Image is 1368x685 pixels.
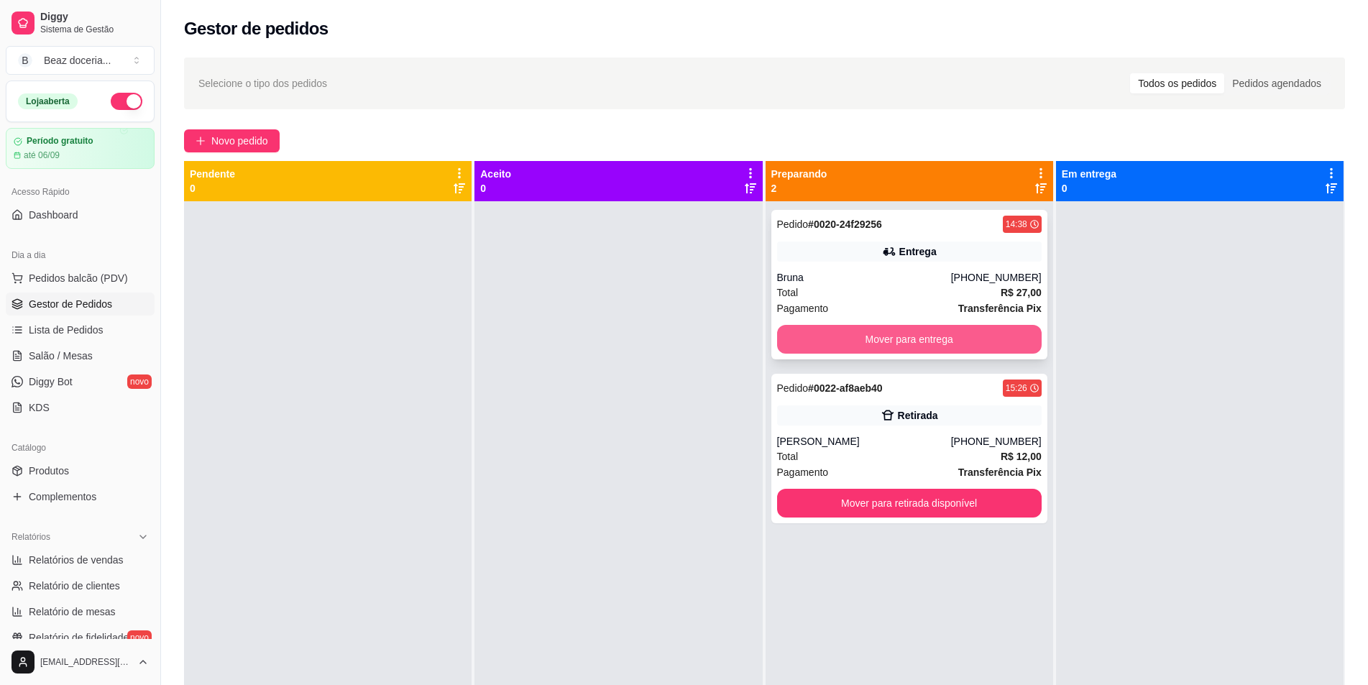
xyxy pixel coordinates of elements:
[198,75,327,91] span: Selecione o tipo dos pedidos
[29,349,93,363] span: Salão / Mesas
[211,133,268,149] span: Novo pedido
[1006,219,1027,230] div: 14:38
[6,203,155,226] a: Dashboard
[111,93,142,110] button: Alterar Status
[6,180,155,203] div: Acesso Rápido
[6,244,155,267] div: Dia a dia
[27,136,93,147] article: Período gratuito
[480,167,511,181] p: Aceito
[6,267,155,290] button: Pedidos balcão (PDV)
[6,344,155,367] a: Salão / Mesas
[777,285,799,300] span: Total
[6,46,155,75] button: Select a team
[40,24,149,35] span: Sistema de Gestão
[898,408,938,423] div: Retirada
[44,53,111,68] div: Beaz doceria ...
[777,382,809,394] span: Pedido
[24,150,60,161] article: até 06/09
[6,548,155,571] a: Relatórios de vendas
[40,656,132,668] span: [EMAIL_ADDRESS][DOMAIN_NAME]
[6,370,155,393] a: Diggy Botnovo
[29,297,112,311] span: Gestor de Pedidos
[184,129,280,152] button: Novo pedido
[6,645,155,679] button: [EMAIL_ADDRESS][DOMAIN_NAME]
[777,325,1042,354] button: Mover para entrega
[6,626,155,649] a: Relatório de fidelidadenovo
[29,604,116,619] span: Relatório de mesas
[951,270,1042,285] div: [PHONE_NUMBER]
[29,553,124,567] span: Relatórios de vendas
[40,11,149,24] span: Diggy
[777,270,951,285] div: Bruna
[190,167,235,181] p: Pendente
[958,466,1042,478] strong: Transferência Pix
[1062,167,1116,181] p: Em entrega
[899,244,937,259] div: Entrega
[29,400,50,415] span: KDS
[777,449,799,464] span: Total
[6,574,155,597] a: Relatório de clientes
[480,181,511,196] p: 0
[18,93,78,109] div: Loja aberta
[951,434,1042,449] div: [PHONE_NUMBER]
[6,318,155,341] a: Lista de Pedidos
[18,53,32,68] span: B
[6,600,155,623] a: Relatório de mesas
[29,208,78,222] span: Dashboard
[808,382,883,394] strong: # 0022-af8aeb40
[1130,73,1224,93] div: Todos os pedidos
[12,531,50,543] span: Relatórios
[6,128,155,169] a: Período gratuitoaté 06/09
[6,396,155,419] a: KDS
[777,489,1042,518] button: Mover para retirada disponível
[1006,382,1027,394] div: 15:26
[29,464,69,478] span: Produtos
[808,219,882,230] strong: # 0020-24f29256
[777,434,951,449] div: [PERSON_NAME]
[6,436,155,459] div: Catálogo
[6,459,155,482] a: Produtos
[6,293,155,316] a: Gestor de Pedidos
[29,579,120,593] span: Relatório de clientes
[29,489,96,504] span: Complementos
[1001,287,1042,298] strong: R$ 27,00
[29,271,128,285] span: Pedidos balcão (PDV)
[1062,181,1116,196] p: 0
[777,464,829,480] span: Pagamento
[29,630,129,645] span: Relatório de fidelidade
[777,219,809,230] span: Pedido
[29,374,73,389] span: Diggy Bot
[1001,451,1042,462] strong: R$ 12,00
[771,181,827,196] p: 2
[1224,73,1329,93] div: Pedidos agendados
[190,181,235,196] p: 0
[6,485,155,508] a: Complementos
[958,303,1042,314] strong: Transferência Pix
[6,6,155,40] a: DiggySistema de Gestão
[184,17,329,40] h2: Gestor de pedidos
[196,136,206,146] span: plus
[771,167,827,181] p: Preparando
[29,323,104,337] span: Lista de Pedidos
[777,300,829,316] span: Pagamento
